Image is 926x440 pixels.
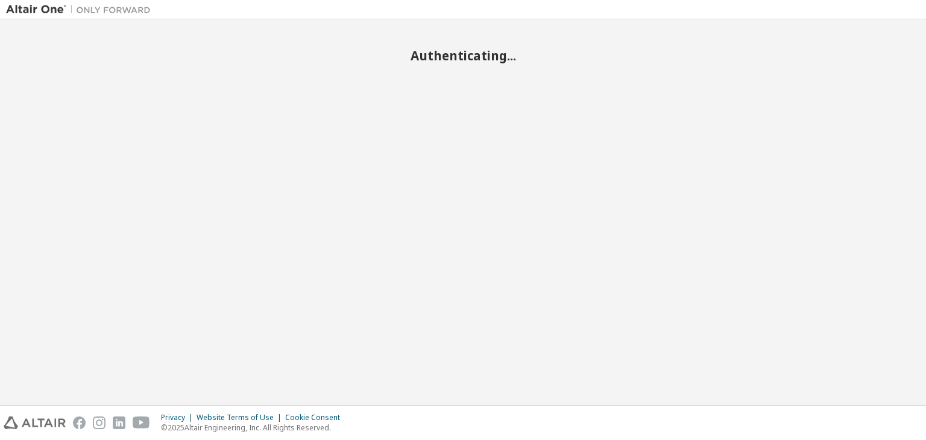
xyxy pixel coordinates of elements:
[161,413,197,422] div: Privacy
[4,416,66,429] img: altair_logo.svg
[285,413,347,422] div: Cookie Consent
[6,48,920,63] h2: Authenticating...
[6,4,157,16] img: Altair One
[197,413,285,422] div: Website Terms of Use
[73,416,86,429] img: facebook.svg
[93,416,106,429] img: instagram.svg
[161,422,347,433] p: © 2025 Altair Engineering, Inc. All Rights Reserved.
[133,416,150,429] img: youtube.svg
[113,416,125,429] img: linkedin.svg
